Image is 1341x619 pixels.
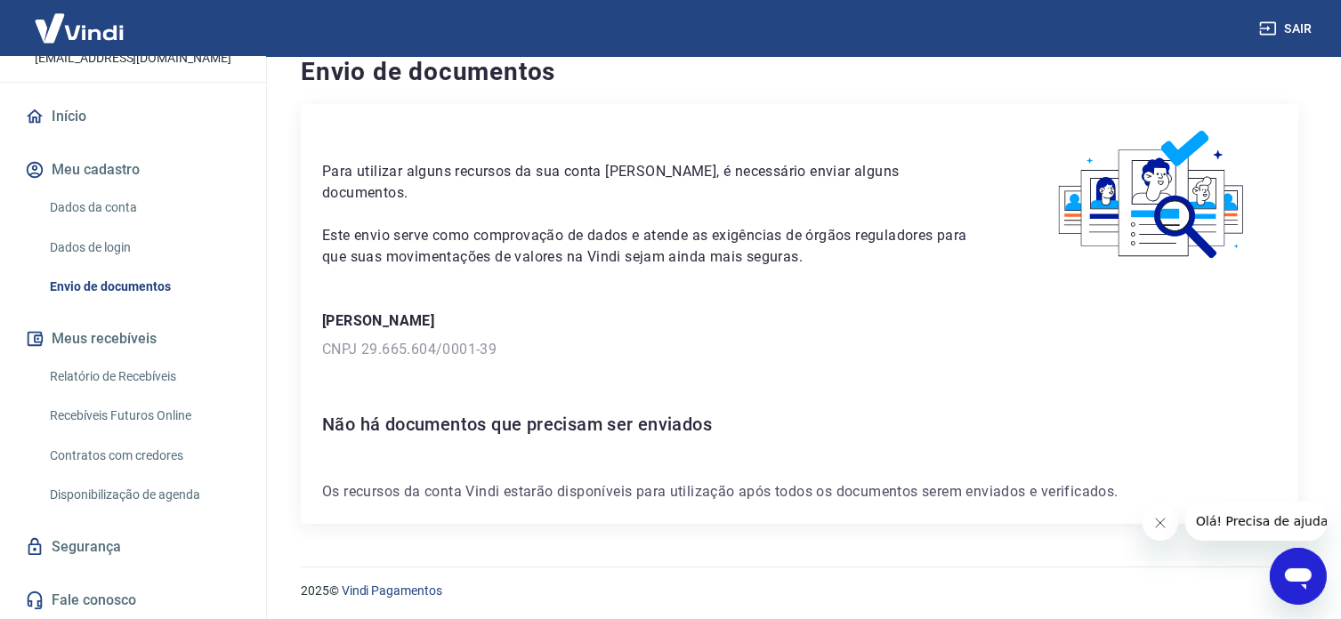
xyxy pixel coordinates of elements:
[43,358,245,395] a: Relatório de Recebíveis
[1256,12,1320,45] button: Sair
[322,310,1277,332] p: [PERSON_NAME]
[301,54,1298,90] h4: Envio de documentos
[43,477,245,513] a: Disponibilização de agenda
[1270,548,1327,605] iframe: Botão para abrir a janela de mensagens
[322,410,1277,438] h6: Não há documentos que precisam ser enviados
[35,49,231,68] p: [EMAIL_ADDRESS][DOMAIN_NAME]
[21,527,245,567] a: Segurança
[1143,505,1178,541] iframe: Fechar mensagem
[21,97,245,136] a: Início
[342,583,442,598] a: Vindi Pagamentos
[322,339,1277,360] p: CNPJ 29.665.604/0001-39
[43,438,245,474] a: Contratos com credores
[21,1,137,55] img: Vindi
[1029,125,1277,265] img: waiting_documents.41d9841a9773e5fdf392cede4d13b617.svg
[43,269,245,305] a: Envio de documentos
[21,150,245,189] button: Meu cadastro
[322,481,1277,502] p: Os recursos da conta Vindi estarão disponíveis para utilização após todos os documentos serem env...
[11,12,149,27] span: Olá! Precisa de ajuda?
[43,398,245,434] a: Recebíveis Futuros Online
[1185,502,1327,541] iframe: Mensagem da empresa
[21,319,245,358] button: Meus recebíveis
[322,161,986,204] p: Para utilizar alguns recursos da sua conta [PERSON_NAME], é necessário enviar alguns documentos.
[43,229,245,266] a: Dados de login
[301,582,1298,600] p: 2025 ©
[43,189,245,226] a: Dados da conta
[322,225,986,268] p: Este envio serve como comprovação de dados e atende as exigências de órgãos reguladores para que ...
